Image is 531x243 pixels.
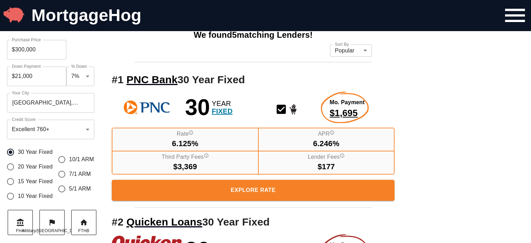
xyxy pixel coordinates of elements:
[162,153,209,161] label: Third Party Fees
[313,138,340,149] span: 6.246%
[330,43,372,57] div: Popular
[69,185,91,193] span: 5/1 ARM
[22,228,82,234] span: Military/[GEOGRAPHIC_DATA]
[330,99,364,120] a: Explore More about this rate product
[318,161,335,172] span: $177
[7,120,94,139] div: Excellent 760+
[112,72,394,87] h2: # 1 30 Year Fixed
[112,96,182,119] img: See more rates from PNC Bank!
[189,130,193,135] svg: Interest Rate "rate", reflects the cost of borrowing. If the interest rate is 3% and your loan is...
[69,155,94,164] span: 10/1 ARM
[66,66,94,86] div: 7%
[275,103,287,115] svg: Conventional Mortgage
[330,99,364,107] span: Mo. Payment
[112,215,394,230] h2: # 2 30 Year Fixed
[330,130,334,135] svg: Annual Percentage Rate - The interest rate on the loan if lender fees were averaged into each mon...
[177,130,193,138] label: Rate
[69,170,91,178] span: 7/1 ARM
[318,130,334,138] label: APR
[7,40,66,59] input: Purchase Price
[18,163,53,171] span: 20 Year Fixed
[185,96,210,119] span: 30
[126,74,177,85] span: See more rates from PNC Bank!
[212,100,233,107] span: YEAR
[112,96,185,119] a: PNC Bank Logo
[204,153,209,158] svg: Third party fees include fees and taxes paid to non lender entities to facilitate the closing of ...
[3,4,24,25] img: MortgageHog Logo
[117,185,389,195] span: Explore Rate
[126,74,177,85] a: PNC Bank
[172,138,199,149] span: 6.125%
[78,228,89,234] span: FTHB
[330,107,364,120] span: $1,695
[126,216,202,228] a: Quicken Loans
[16,228,24,234] span: FHA
[194,29,313,41] span: We found 5 matching Lenders!
[173,161,197,172] span: $3,369
[112,180,394,201] button: Explore Rate
[308,153,345,161] label: Lender Fees
[112,180,394,201] a: Explore More About this Rate Product
[7,66,66,86] input: Down Payment
[18,177,53,186] span: 15 Year Fixed
[18,148,53,156] span: 30 Year Fixed
[212,107,233,115] span: FIXED
[31,6,141,24] a: MortgageHog
[287,103,300,115] svg: Home Purchase
[7,139,98,209] div: gender
[18,192,53,200] span: 10 Year Fixed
